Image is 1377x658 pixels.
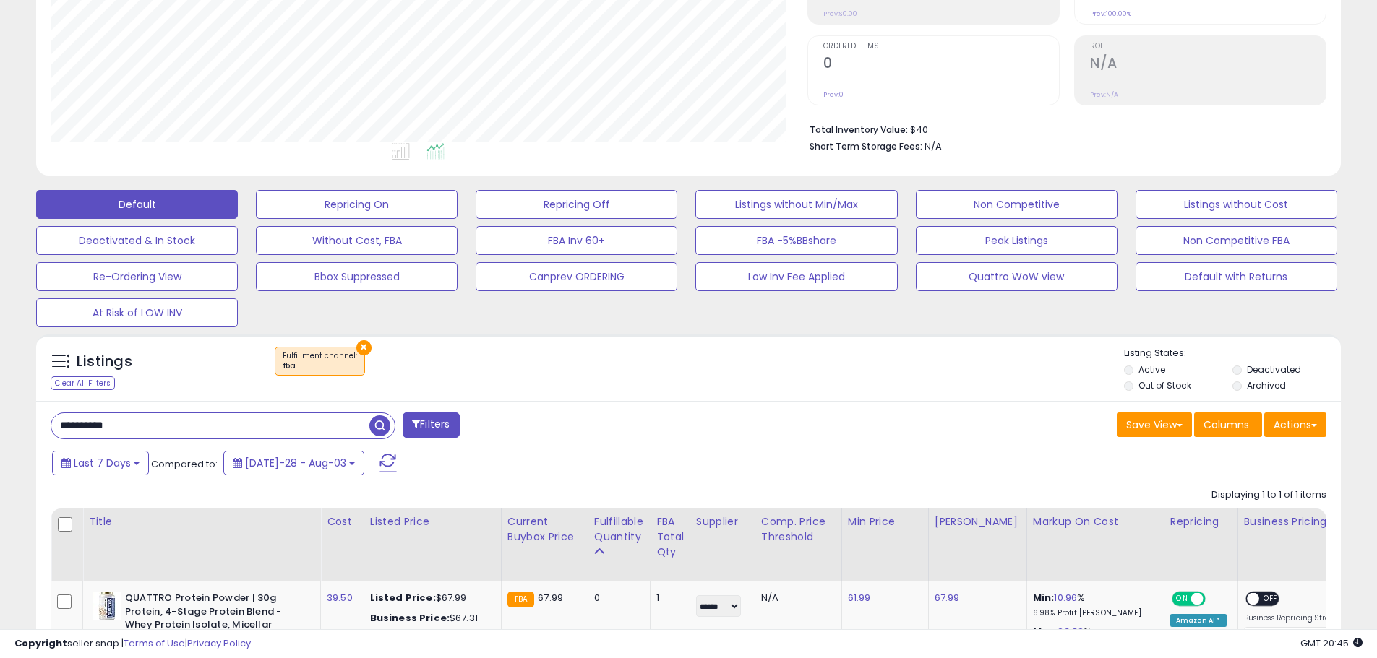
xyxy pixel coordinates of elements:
span: Columns [1204,417,1249,432]
span: OFF [1204,593,1227,605]
span: Fulfillment channel : [283,350,357,372]
button: Default with Returns [1136,262,1337,291]
button: Default [36,190,238,219]
button: [DATE]-28 - Aug-03 [223,451,364,475]
label: Business Repricing Strategy: [1244,613,1349,623]
a: 39.50 [327,591,353,605]
span: 67.99 [538,591,563,605]
span: Ordered Items [823,43,1059,51]
button: Re-Ordering View [36,262,238,291]
button: Listings without Cost [1136,190,1337,219]
button: Low Inv Fee Applied [695,262,897,291]
label: Deactivated [1247,363,1301,376]
div: FBA Total Qty [656,514,684,560]
button: FBA -5%BBshare [695,226,897,255]
b: Listed Price: [370,591,436,605]
div: Title [89,514,314,529]
li: $40 [810,120,1316,137]
img: 41HIzHdTpsL._SL40_.jpg [93,592,121,620]
span: [DATE]-28 - Aug-03 [245,456,346,470]
a: Privacy Policy [187,636,251,650]
button: Non Competitive FBA [1136,226,1337,255]
h2: 0 [823,55,1059,74]
th: CSV column name: cust_attr_1_Supplier [690,508,755,581]
th: The percentage added to the cost of goods (COGS) that forms the calculator for Min & Max prices. [1026,508,1164,581]
div: Repricing [1170,514,1232,529]
button: Deactivated & In Stock [36,226,238,255]
a: 67.99 [935,591,960,605]
button: Non Competitive [916,190,1118,219]
strong: Copyright [14,636,67,650]
span: OFF [1259,593,1282,605]
button: Bbox Suppressed [256,262,458,291]
div: Cost [327,514,358,529]
div: Listed Price [370,514,495,529]
span: Last 7 Days [74,456,131,470]
div: [PERSON_NAME] [935,514,1021,529]
span: ROI [1090,43,1326,51]
button: Actions [1264,412,1326,437]
div: Min Price [848,514,922,529]
button: Repricing Off [476,190,677,219]
a: Terms of Use [124,636,185,650]
a: 10.96 [1054,591,1077,605]
small: Prev: N/A [1090,90,1118,99]
button: × [356,340,372,355]
button: FBA Inv 60+ [476,226,677,255]
button: Columns [1194,412,1262,437]
small: Prev: 0 [823,90,844,99]
span: 2025-08-11 20:45 GMT [1300,636,1363,650]
small: FBA [507,592,534,607]
button: At Risk of LOW INV [36,298,238,327]
label: Active [1138,363,1165,376]
button: Quattro WoW view [916,262,1118,291]
div: Fulfillable Quantity [594,514,644,545]
b: Total Inventory Value: [810,124,908,136]
button: Peak Listings [916,226,1118,255]
h2: N/A [1090,55,1326,74]
p: 6.98% Profit [PERSON_NAME] [1033,608,1153,618]
div: Comp. Price Threshold [761,514,836,545]
button: Last 7 Days [52,451,149,475]
div: Displaying 1 to 1 of 1 items [1211,488,1326,502]
div: Supplier [696,514,749,529]
div: $67.31 [370,612,490,625]
small: Prev: $0.00 [823,9,857,18]
button: Listings without Min/Max [695,190,897,219]
button: Canprev ORDERING [476,262,677,291]
div: Current Buybox Price [507,514,582,545]
button: Repricing On [256,190,458,219]
div: Clear All Filters [51,376,115,390]
div: 1 [656,592,679,605]
label: Archived [1247,379,1286,391]
span: ON [1173,593,1191,605]
h5: Listings [77,352,132,372]
label: Out of Stock [1138,379,1191,391]
div: % [1033,592,1153,618]
div: Markup on Cost [1033,514,1158,529]
small: Prev: 100.00% [1090,9,1131,18]
button: Without Cost, FBA [256,226,458,255]
button: Save View [1117,412,1192,437]
div: 0 [594,592,639,605]
b: Short Term Storage Fees: [810,140,922,152]
span: N/A [925,139,942,153]
b: Business Price: [370,611,450,625]
p: Listing States: [1124,347,1341,360]
b: Min: [1033,591,1055,605]
a: 61.99 [848,591,871,605]
div: Amazon AI * [1170,614,1227,627]
div: fba [283,361,357,371]
button: Filters [403,412,459,438]
div: seller snap | | [14,637,251,651]
div: $67.99 [370,592,490,605]
div: N/A [761,592,831,605]
span: Compared to: [151,457,218,471]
